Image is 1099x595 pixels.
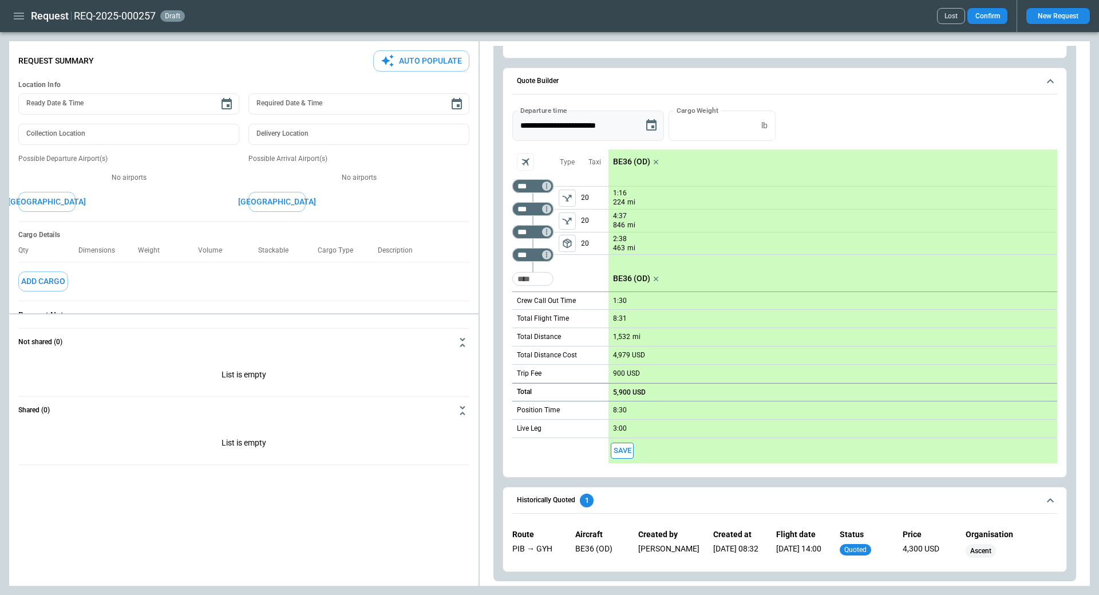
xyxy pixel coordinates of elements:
p: 1,532 [613,333,630,341]
div: scrollable content [608,149,1057,463]
button: left aligned [559,190,576,207]
p: 20 [581,187,608,209]
div: [DATE] 14:00 [776,544,825,558]
p: mi [627,220,635,230]
p: Volume [198,246,231,255]
p: BE36 (OD) [613,274,650,283]
div: [PERSON_NAME] [638,544,699,558]
span: Type of sector [559,190,576,207]
div: Not found [512,202,554,216]
p: Total Flight Time [517,314,569,324]
button: Choose date [445,93,468,116]
p: Possible Departure Airport(s) [18,154,239,164]
span: Type of sector [559,235,576,252]
h6: Historically Quoted [517,497,575,504]
p: 463 [613,243,625,253]
p: Price [903,530,952,539]
p: 3:00 [613,424,627,433]
button: Save [611,443,634,459]
label: Departure time [520,105,567,115]
p: 20 [581,233,608,254]
p: Total Distance [517,332,561,342]
p: List is empty [18,424,469,464]
p: 1:16 [613,189,627,198]
p: Weight [138,246,169,255]
p: Cargo Type [318,246,362,255]
button: [GEOGRAPHIC_DATA] [248,192,306,212]
div: Not found [512,179,554,193]
p: Crew Call Out Time [517,296,576,306]
h6: Quote Builder [517,77,559,85]
div: PDK → (positioning) → PIB → (live) → GYH → (positioning) → PDK [512,544,562,558]
button: Not shared (0) [18,329,469,356]
button: Lost [937,8,965,24]
p: Aircraft [575,530,624,539]
label: Cargo Weight [677,105,718,115]
h6: Shared (0) [18,407,50,414]
p: 846 [613,220,625,230]
p: 224 [613,198,625,207]
div: Not shared (0) [18,424,469,464]
h6: Cargo Details [18,231,469,239]
span: Save this aircraft quote and copy details to clipboard [611,443,634,459]
button: Confirm [967,8,1007,24]
p: 900 USD [613,369,640,378]
p: Flight date [776,530,825,539]
p: Organisation [966,530,1057,539]
p: Type [560,157,575,167]
p: 20 [581,210,608,232]
button: Choose date, selected date is Aug 22, 2025 [640,114,663,137]
p: Stackable [258,246,298,255]
p: Position Time [517,405,560,415]
button: Shared (0) [18,397,469,424]
button: left aligned [559,212,576,230]
p: List is empty [18,356,469,396]
button: Quote Builder [512,68,1057,94]
p: Description [378,246,422,255]
p: Possible Arrival Airport(s) [248,154,469,164]
span: Ascent [966,547,996,555]
p: No airports [248,173,469,183]
span: package_2 [562,238,573,249]
p: Dimensions [78,246,124,255]
p: mi [632,332,641,342]
p: No airports [18,173,239,183]
p: 5,900 USD [613,388,646,397]
div: Not shared (0) [18,356,469,396]
p: Request Summary [18,56,94,66]
div: BE36 (OD) [575,544,624,558]
p: 4,979 USD [613,351,645,360]
div: [DATE] 08:32 [713,544,762,558]
div: Historically Quoted1 [512,521,1057,567]
div: Too short [512,248,554,262]
p: BE36 (OD) [613,157,650,167]
h6: Not shared (0) [18,338,62,346]
h2: REQ-2025-000257 [74,9,156,23]
span: draft [163,12,183,20]
div: 1 [580,494,594,507]
h6: Total [517,388,532,396]
h1: Request [31,9,69,23]
div: Not found [512,225,554,239]
p: Trip Fee [517,369,541,379]
div: Quote Builder [512,111,1057,463]
p: mi [627,243,635,253]
p: 1:30 [613,297,627,305]
p: 2:38 [613,235,627,243]
p: lb [761,121,768,131]
span: quoted [842,546,869,554]
p: Live Leg [517,424,541,434]
p: Qty [18,246,38,255]
p: Created at [713,530,762,539]
button: New Request [1026,8,1090,24]
button: Add Cargo [18,271,68,291]
button: Choose date [215,93,238,116]
p: mi [627,198,635,207]
span: Type of sector [559,212,576,230]
h6: Location Info [18,81,469,89]
button: [GEOGRAPHIC_DATA] [18,192,76,212]
p: Request Notes [18,310,469,320]
p: 4:37 [613,212,627,220]
p: Taxi [588,157,601,167]
p: 8:30 [613,406,627,415]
